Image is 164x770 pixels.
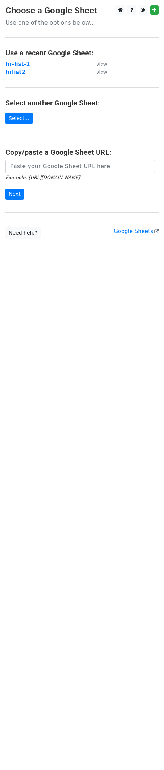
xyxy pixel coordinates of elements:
[5,113,33,124] a: Select...
[5,61,30,67] a: hr-list-1
[89,69,107,75] a: View
[89,61,107,67] a: View
[5,99,159,107] h4: Select another Google Sheet:
[5,5,159,16] h3: Choose a Google Sheet
[5,19,159,26] p: Use one of the options below...
[96,70,107,75] small: View
[5,160,155,173] input: Paste your Google Sheet URL here
[5,69,25,75] a: hrlist2
[96,62,107,67] small: View
[5,189,24,200] input: Next
[5,49,159,57] h4: Use a recent Google Sheet:
[5,175,80,180] small: Example: [URL][DOMAIN_NAME]
[5,227,41,239] a: Need help?
[5,148,159,157] h4: Copy/paste a Google Sheet URL:
[114,228,159,235] a: Google Sheets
